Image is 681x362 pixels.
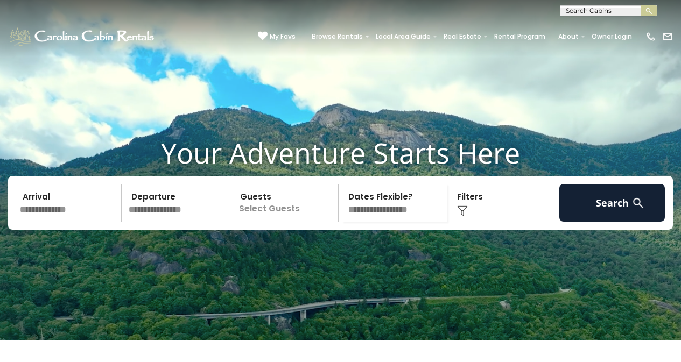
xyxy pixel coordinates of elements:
img: search-regular-white.png [631,196,645,210]
img: filter--v1.png [457,205,468,216]
a: Real Estate [438,29,487,44]
p: Select Guests [234,184,339,222]
span: My Favs [270,32,296,41]
button: Search [559,184,665,222]
img: phone-regular-white.png [645,31,656,42]
img: mail-regular-white.png [662,31,673,42]
img: White-1-1-2.png [8,26,157,47]
a: Rental Program [489,29,551,44]
a: My Favs [258,31,296,42]
a: Local Area Guide [370,29,436,44]
a: About [553,29,584,44]
a: Owner Login [586,29,637,44]
a: Browse Rentals [306,29,368,44]
h1: Your Adventure Starts Here [8,136,673,169]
